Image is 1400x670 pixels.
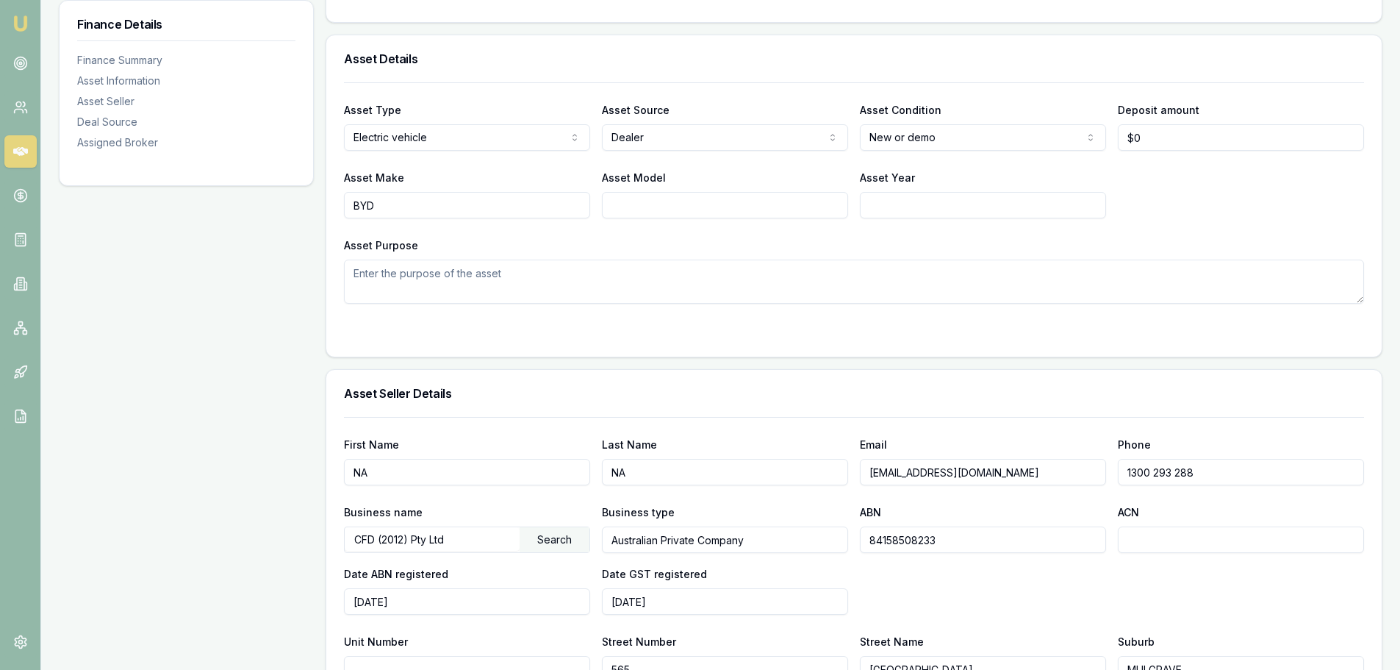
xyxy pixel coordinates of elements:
[860,104,941,116] label: Asset Condition
[520,527,589,552] div: Search
[77,53,295,68] div: Finance Summary
[1118,104,1199,116] label: Deposit amount
[602,635,676,648] label: Street Number
[77,18,295,30] h3: Finance Details
[344,506,423,518] label: Business name
[860,506,881,518] label: ABN
[1118,438,1151,451] label: Phone
[1118,635,1155,648] label: Suburb
[602,171,666,184] label: Asset Model
[344,588,590,615] input: YYYY-MM-DD
[77,115,295,129] div: Deal Source
[12,15,29,32] img: emu-icon-u.png
[344,104,401,116] label: Asset Type
[344,388,1364,399] h3: Asset Seller Details
[344,568,448,580] label: Date ABN registered
[602,506,675,518] label: Business type
[602,588,848,615] input: YYYY-MM-DD
[77,135,295,150] div: Assigned Broker
[344,635,408,648] label: Unit Number
[860,171,915,184] label: Asset Year
[1118,124,1364,151] input: $
[344,239,418,252] label: Asset Purpose
[602,568,707,580] label: Date GST registered
[344,438,399,451] label: First Name
[77,94,295,109] div: Asset Seller
[602,104,670,116] label: Asset Source
[860,635,924,648] label: Street Name
[602,438,657,451] label: Last Name
[345,527,520,551] input: Enter business name
[77,74,295,88] div: Asset Information
[860,438,887,451] label: Email
[344,171,404,184] label: Asset Make
[344,53,1364,65] h3: Asset Details
[1118,506,1139,518] label: ACN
